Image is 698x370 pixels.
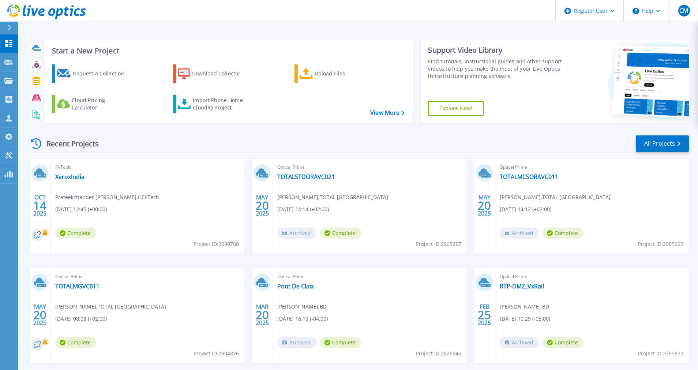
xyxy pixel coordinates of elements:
a: RTP-DMZ_VxRail [500,283,544,290]
span: Project ID: 2905297 [416,240,461,248]
div: MAY 2025 [255,192,269,219]
span: CM [679,8,688,14]
div: Cloud Pricing Calculator [72,97,130,111]
a: Cloud Pricing Calculator [52,95,134,113]
h3: Start a New Project [52,47,404,55]
span: Project ID: 3090780 [194,240,239,248]
div: Support Video Library [428,45,564,55]
span: [PERSON_NAME] , TOTAL [GEOGRAPHIC_DATA] [500,193,611,201]
div: Upload Files [315,66,373,81]
span: [DATE] 14:14 (+02:00) [277,205,329,213]
span: [PERSON_NAME] , TOTAL [GEOGRAPHIC_DATA] [55,303,166,311]
span: Archived [500,228,539,239]
span: 20 [33,312,46,318]
span: Prateekchander [PERSON_NAME] , HCLTech [55,193,159,201]
a: Upload Files [294,64,376,83]
span: RVTools [55,163,240,171]
span: Complete [320,228,361,239]
span: Optical Prime [500,163,684,171]
span: [PERSON_NAME] , TOTAL [GEOGRAPHIC_DATA] [277,193,388,201]
span: 20 [256,202,269,209]
span: Complete [55,337,96,348]
a: View More [370,109,404,116]
span: Project ID: 2793872 [638,350,683,358]
span: [PERSON_NAME] , BD [277,303,327,311]
div: MAY 2025 [477,192,491,219]
a: Pont De Claix [277,283,314,290]
span: Optical Prime [55,273,240,281]
span: Complete [320,337,361,348]
span: [DATE] 08:08 (+02:00) [55,315,107,323]
a: XeroxIndia [55,173,85,180]
div: Recent Projects [28,135,109,153]
span: Optical Prime [277,163,462,171]
span: [DATE] 12:45 (+00:00) [55,205,107,213]
span: Optical Prime [500,273,684,281]
div: FEB 2025 [477,302,491,328]
span: Project ID: 2904876 [194,350,239,358]
span: Complete [543,337,583,348]
a: TOTALSTDORAVC021 [277,173,335,180]
div: MAY 2025 [33,302,47,328]
a: Request a Collection [52,64,134,83]
a: Explore Now! [428,101,484,116]
span: 20 [256,312,269,318]
span: 20 [478,202,491,209]
a: All Projects [636,135,689,152]
a: TOTALMGVC011 [55,283,100,290]
a: Download Collector [173,64,255,83]
span: Optical Prime [277,273,462,281]
span: Archived [500,337,539,348]
span: Archived [277,337,316,348]
span: [PERSON_NAME] , BD [500,303,549,311]
span: Project ID: 2826645 [416,350,461,358]
span: 25 [478,312,491,318]
div: Find tutorials, instructional guides and other support videos to help you make the most of your L... [428,58,564,80]
span: [DATE] 14:12 (+02:00) [500,205,551,213]
div: Import Phone Home CloudIQ Project [193,97,250,111]
span: Complete [543,228,583,239]
span: Project ID: 2905293 [638,240,683,248]
span: Complete [55,228,96,239]
span: Archived [277,228,316,239]
a: TOTALMCSORAVC011 [500,173,558,180]
span: [DATE] 16:19 (-04:00) [277,315,328,323]
div: Download Collector [192,66,251,81]
div: OCT 2025 [33,192,47,219]
div: MAR 2025 [255,302,269,328]
div: Request a Collection [73,66,131,81]
span: [DATE] 10:29 (-05:00) [500,315,550,323]
span: 14 [33,202,46,209]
